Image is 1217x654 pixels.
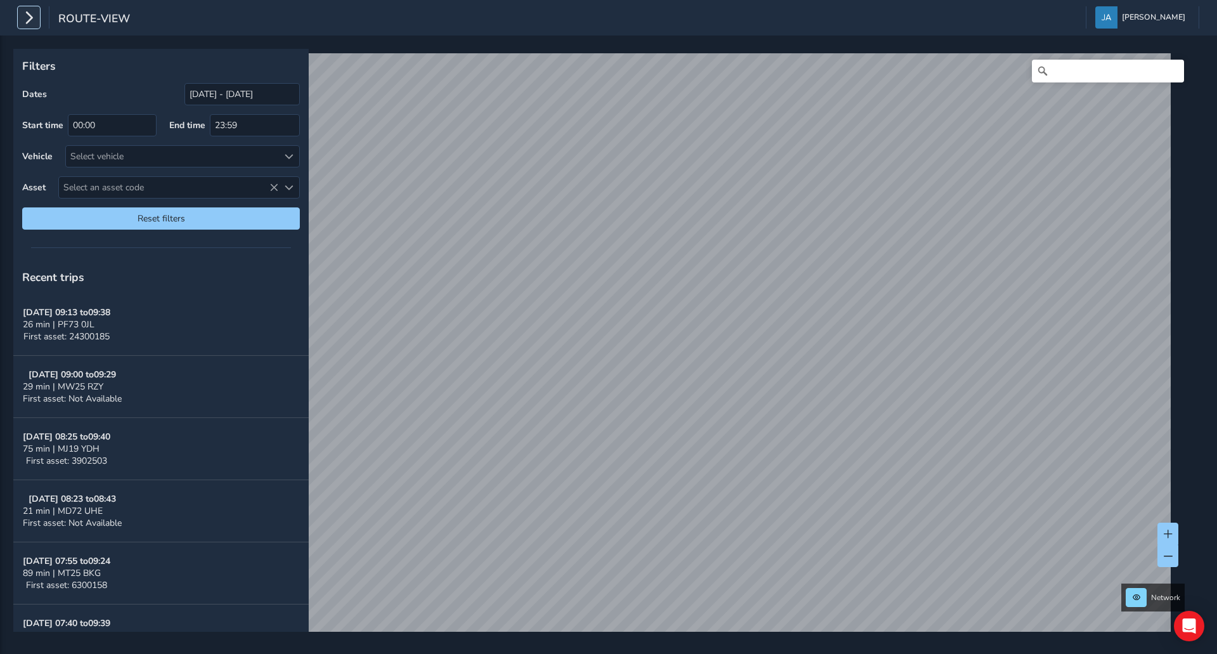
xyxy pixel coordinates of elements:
span: 26 min | PF73 0JL [23,318,94,330]
label: Vehicle [22,150,53,162]
span: route-view [58,11,130,29]
span: First asset: 3902503 [26,455,107,467]
strong: [DATE] 08:25 to 09:40 [23,431,110,443]
p: Filters [22,58,300,74]
span: 89 min | MT25 BKG [23,567,101,579]
label: Start time [22,119,63,131]
strong: [DATE] 09:13 to 09:38 [23,306,110,318]
div: Select vehicle [66,146,278,167]
span: First asset: 24300185 [23,330,110,343]
input: Search [1032,60,1184,82]
span: Recent trips [22,270,84,285]
span: Network [1151,592,1180,603]
span: First asset: Not Available [23,517,122,529]
span: 75 min | MJ19 YDH [23,443,100,455]
span: 119 min | ML73 NBA [23,629,106,641]
button: Reset filters [22,207,300,230]
canvas: Map [18,53,1171,646]
button: [DATE] 09:13 to09:3826 min | PF73 0JLFirst asset: 24300185 [13,294,309,356]
div: Select an asset code [278,177,299,198]
strong: [DATE] 07:40 to 09:39 [23,617,110,629]
span: First asset: Not Available [23,393,122,405]
button: [PERSON_NAME] [1095,6,1190,29]
span: Select an asset code [59,177,278,198]
span: 29 min | MW25 RZY [23,381,103,393]
button: [DATE] 08:25 to09:4075 min | MJ19 YDHFirst asset: 3902503 [13,418,309,480]
label: End time [169,119,205,131]
span: Reset filters [32,213,290,225]
img: diamond-layout [1095,6,1117,29]
strong: [DATE] 08:23 to 08:43 [29,493,116,505]
span: First asset: 6300158 [26,579,107,591]
span: 21 min | MD72 UHE [23,505,103,517]
button: [DATE] 09:00 to09:2929 min | MW25 RZYFirst asset: Not Available [13,356,309,418]
label: Asset [22,181,46,193]
span: [PERSON_NAME] [1122,6,1185,29]
strong: [DATE] 07:55 to 09:24 [23,555,110,567]
button: [DATE] 07:55 to09:2489 min | MT25 BKGFirst asset: 6300158 [13,542,309,605]
strong: [DATE] 09:00 to 09:29 [29,369,116,381]
label: Dates [22,88,47,100]
button: [DATE] 08:23 to08:4321 min | MD72 UHEFirst asset: Not Available [13,480,309,542]
div: Open Intercom Messenger [1174,611,1204,641]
